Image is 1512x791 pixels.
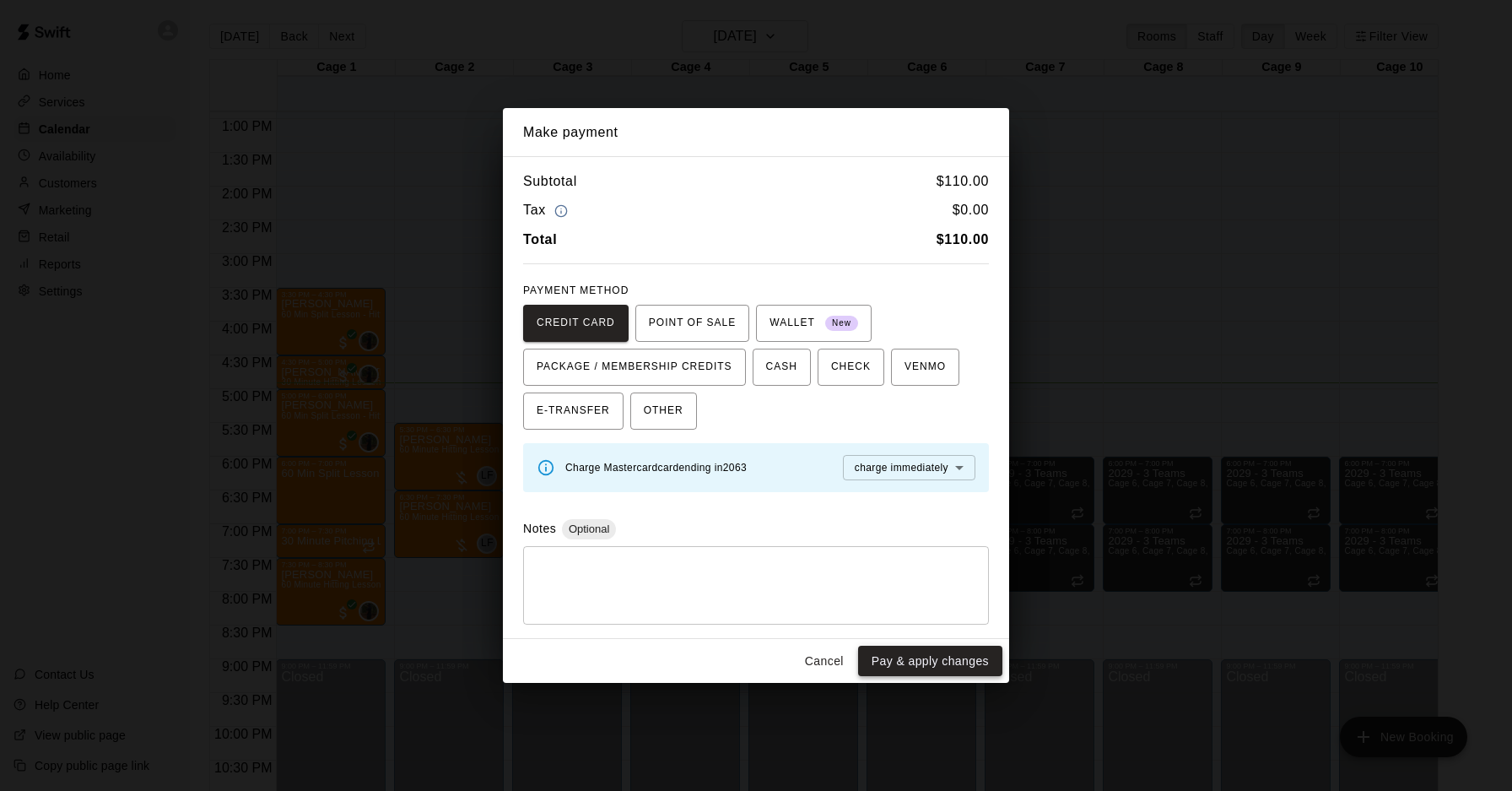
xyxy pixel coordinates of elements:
[523,305,629,342] button: CREDIT CARD
[858,646,1002,677] button: Pay & apply changes
[649,310,736,337] span: POINT OF SALE
[753,349,811,386] button: CASH
[565,462,747,474] span: Charge Mastercard card ending in 2063
[635,305,749,342] button: POINT OF SALE
[523,522,556,535] label: Notes
[891,349,959,386] button: VENMO
[523,199,572,222] h6: Tax
[523,393,624,430] button: E-TRANSFER
[797,646,851,677] button: Cancel
[904,354,946,381] span: VENMO
[630,393,697,430] button: OTHER
[766,354,797,381] span: CASH
[523,284,629,296] span: PAYMENT METHOD
[523,349,746,386] button: PACKAGE / MEMBERSHIP CREDITS
[523,171,577,192] h6: Subtotal
[855,462,948,474] span: charge immediately
[818,349,884,386] button: CHECK
[953,199,989,222] h6: $ 0.00
[937,232,989,247] b: $ 110.00
[769,310,858,337] span: WALLET
[562,523,616,535] span: Optional
[831,354,871,381] span: CHECK
[756,305,872,342] button: WALLET New
[825,312,858,335] span: New
[537,354,732,381] span: PACKAGE / MEMBERSHIP CREDITS
[503,108,1009,157] h2: Make payment
[937,171,989,192] h6: $ 110.00
[644,398,683,425] span: OTHER
[537,398,610,425] span: E-TRANSFER
[523,232,557,247] b: Total
[537,310,615,337] span: CREDIT CARD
